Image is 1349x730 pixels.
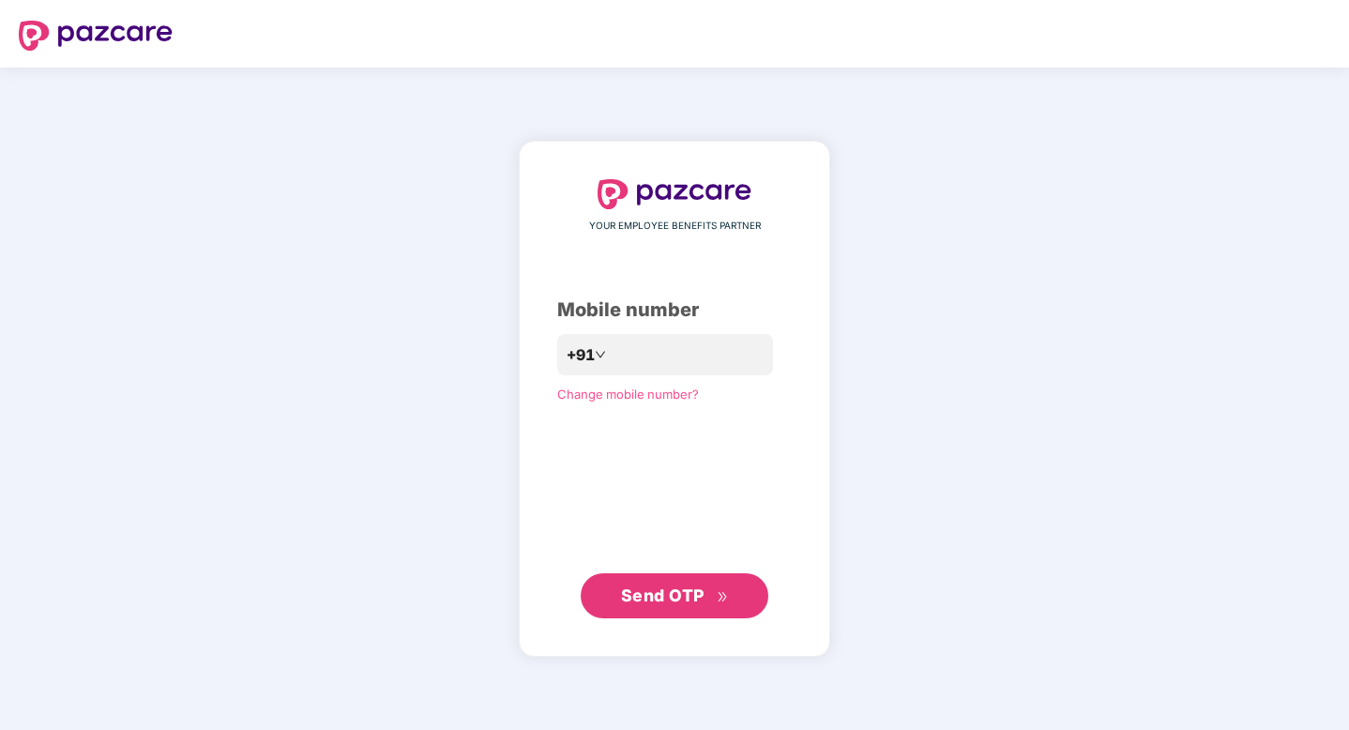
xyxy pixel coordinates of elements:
[598,179,751,209] img: logo
[717,591,729,603] span: double-right
[589,219,761,234] span: YOUR EMPLOYEE BENEFITS PARTNER
[557,387,699,402] a: Change mobile number?
[19,21,173,51] img: logo
[567,343,595,367] span: +91
[595,349,606,360] span: down
[557,296,792,325] div: Mobile number
[581,573,768,618] button: Send OTPdouble-right
[621,586,705,605] span: Send OTP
